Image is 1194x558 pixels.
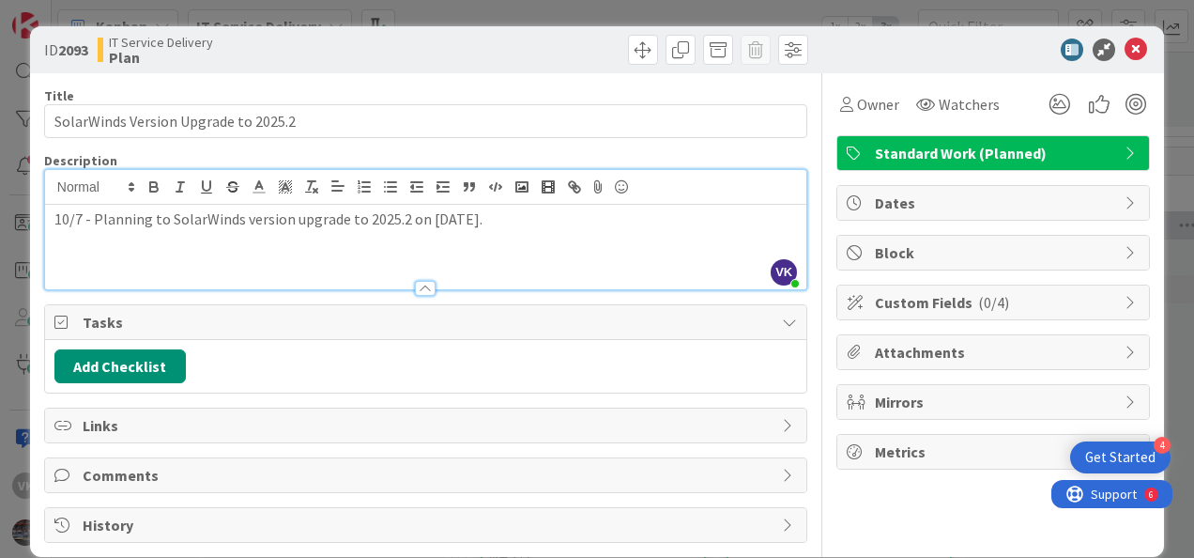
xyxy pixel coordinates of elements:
[875,341,1115,364] span: Attachments
[875,441,1115,463] span: Metrics
[83,414,773,437] span: Links
[1070,442,1171,473] div: Open Get Started checklist, remaining modules: 4
[83,464,773,487] span: Comments
[44,39,88,61] span: ID
[1154,437,1171,454] div: 4
[44,152,117,169] span: Description
[857,93,899,116] span: Owner
[939,93,1000,116] span: Watchers
[54,349,186,383] button: Add Checklist
[39,3,85,25] span: Support
[875,192,1115,214] span: Dates
[58,40,88,59] b: 2093
[875,142,1115,164] span: Standard Work (Planned)
[1085,448,1156,467] div: Get Started
[875,241,1115,264] span: Block
[44,104,807,138] input: type card name here...
[771,259,797,286] span: VK
[875,391,1115,413] span: Mirrors
[978,293,1009,312] span: ( 0/4 )
[98,8,102,23] div: 6
[109,35,213,50] span: IT Service Delivery
[44,87,74,104] label: Title
[875,291,1115,314] span: Custom Fields
[109,50,213,65] b: Plan
[83,311,773,333] span: Tasks
[83,514,773,536] span: History
[54,209,797,230] p: 10/7 - Planning to SolarWinds version upgrade to 2025.2 on [DATE].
